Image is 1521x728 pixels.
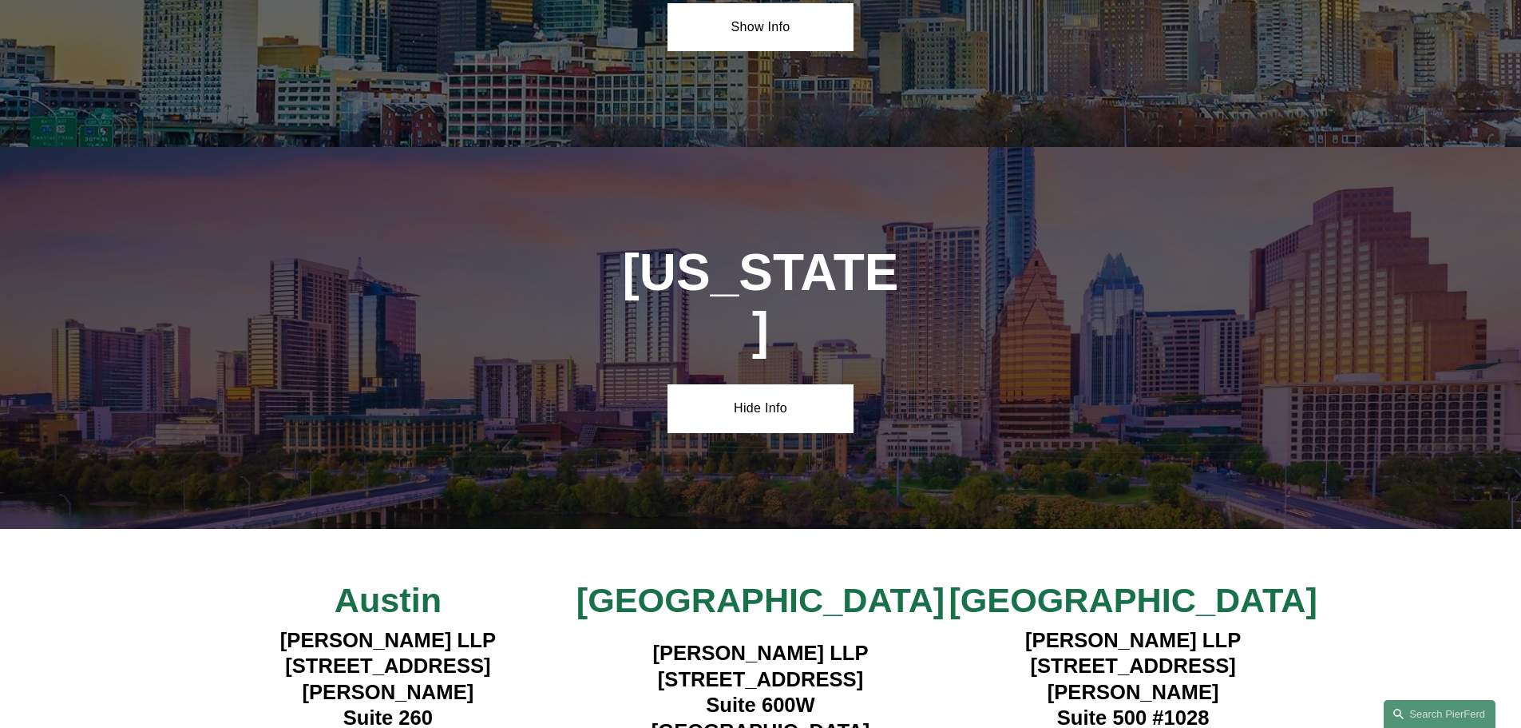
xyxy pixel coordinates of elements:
[335,581,442,619] span: Austin
[949,581,1317,619] span: [GEOGRAPHIC_DATA]
[667,3,854,51] a: Show Info
[576,581,945,619] span: [GEOGRAPHIC_DATA]
[1384,700,1495,728] a: Search this site
[667,384,854,432] a: Hide Info
[621,244,901,360] h1: [US_STATE]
